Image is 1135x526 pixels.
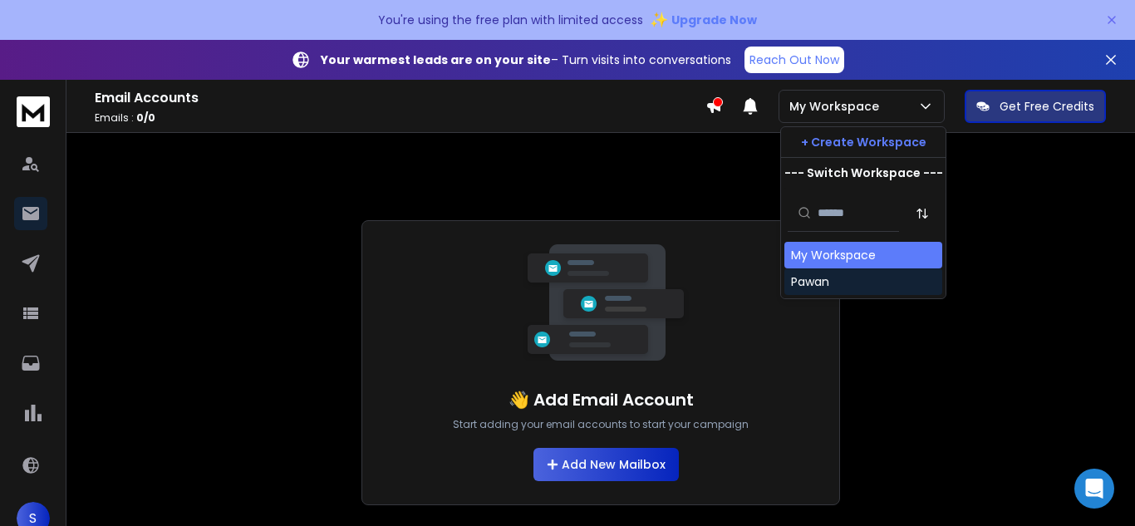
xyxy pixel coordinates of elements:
div: Pawan [791,273,829,290]
button: Get Free Credits [965,90,1106,123]
p: Get Free Credits [1000,98,1094,115]
span: Upgrade Now [671,12,757,28]
p: Start adding your email accounts to start your campaign [453,418,749,431]
strong: Your warmest leads are on your site [321,52,551,68]
p: --- Switch Workspace --- [784,165,943,181]
div: Open Intercom Messenger [1074,469,1114,509]
p: Reach Out Now [749,52,839,68]
h1: Email Accounts [95,88,705,108]
span: ✨ [650,8,668,32]
img: logo [17,96,50,127]
p: You're using the free plan with limited access [378,12,643,28]
p: + Create Workspace [801,134,926,150]
p: My Workspace [789,98,886,115]
button: ✨Upgrade Now [650,3,757,37]
div: My Workspace [791,247,876,263]
span: 0 / 0 [136,111,155,125]
button: + Create Workspace [781,127,946,157]
p: – Turn visits into conversations [321,52,731,68]
h1: 👋 Add Email Account [509,388,694,411]
a: Reach Out Now [744,47,844,73]
button: Sort by Sort A-Z [906,197,939,230]
button: Add New Mailbox [533,448,679,481]
p: Emails : [95,111,705,125]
